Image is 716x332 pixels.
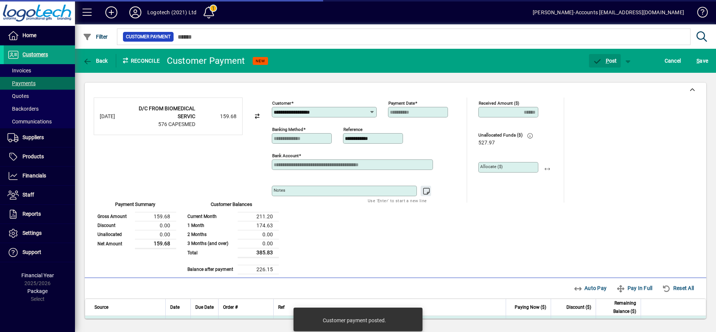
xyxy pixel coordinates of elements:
[199,113,237,120] div: 159.68
[4,243,75,262] a: Support
[22,211,41,217] span: Reports
[613,281,655,295] button: Pay In Full
[533,6,684,18] div: [PERSON_NAME]-Accounts [EMAIL_ADDRESS][DOMAIN_NAME]
[343,127,362,132] mat-label: Reference
[4,186,75,204] a: Staff
[184,248,238,257] td: Total
[659,281,697,295] button: Reset All
[480,164,503,169] mat-label: Allocate ($)
[238,265,279,274] td: 226.15
[7,119,52,125] span: Communications
[7,106,39,112] span: Backorders
[7,80,36,86] span: Payments
[606,58,609,64] span: P
[238,212,279,221] td: 211.20
[126,33,171,41] span: Customer Payment
[697,58,700,64] span: S
[22,230,42,236] span: Settings
[663,54,683,68] button: Cancel
[4,147,75,166] a: Products
[135,221,176,230] td: 0.00
[478,140,495,146] span: 527.97
[256,59,265,63] span: NEW
[278,303,285,311] span: Ref
[135,212,176,221] td: 159.68
[388,101,415,106] mat-label: Payment Date
[4,115,75,128] a: Communications
[695,54,710,68] button: Save
[139,105,195,119] strong: D/C FROM BIOMEDICAL SERVIC
[238,239,279,248] td: 0.00
[665,55,681,67] span: Cancel
[195,303,214,311] span: Due Date
[75,54,116,68] app-page-header-button: Back
[190,316,218,331] td: [DATE]
[7,68,31,74] span: Invoices
[4,102,75,115] a: Backorders
[218,316,273,331] td: [PERSON_NAME]
[167,55,245,67] div: Customer Payment
[81,30,110,44] button: Filter
[238,230,279,239] td: 0.00
[4,205,75,224] a: Reports
[692,2,707,26] a: Knowledge Base
[99,6,123,19] button: Add
[94,230,135,239] td: Unallocated
[100,113,130,120] div: [DATE]
[27,288,48,294] span: Package
[571,281,610,295] button: Auto Pay
[589,54,621,68] button: Post
[21,272,54,278] span: Financial Year
[22,249,41,255] span: Support
[478,133,523,138] span: Unallocated Funds ($)
[22,173,46,179] span: Financials
[94,203,176,249] app-page-summary-card: Payment Summary
[662,282,694,294] span: Reset All
[4,90,75,102] a: Quotes
[94,201,176,212] div: Payment Summary
[4,167,75,185] a: Financials
[4,64,75,77] a: Invoices
[515,303,546,311] span: Paying Now ($)
[94,239,135,248] td: Net Amount
[184,239,238,248] td: 3 Months (and over)
[22,192,34,198] span: Staff
[22,32,36,38] span: Home
[184,265,238,274] td: Balance after payment
[94,212,135,221] td: Gross Amount
[601,299,636,315] span: Remaining Balance ($)
[116,55,161,67] div: Reconcile
[184,212,238,221] td: Current Month
[7,93,29,99] span: Quotes
[238,248,279,257] td: 385.83
[184,201,279,212] div: Customer Balances
[22,134,44,140] span: Suppliers
[272,153,299,158] mat-label: Bank Account
[94,303,108,311] span: Source
[323,317,386,324] div: Customer payment posted.
[566,303,591,311] span: Discount ($)
[170,303,180,311] span: Date
[158,121,195,127] span: 576 CAPESMED
[4,224,75,243] a: Settings
[697,55,708,67] span: ave
[272,101,291,106] mat-label: Customer
[184,203,279,274] app-page-summary-card: Customer Balances
[81,54,110,68] button: Back
[94,221,135,230] td: Discount
[184,230,238,239] td: 2 Months
[272,127,303,132] mat-label: Banking method
[135,230,176,239] td: 0.00
[274,188,285,193] mat-label: Notes
[83,58,108,64] span: Back
[135,239,176,248] td: 159.68
[238,221,279,230] td: 174.63
[368,196,427,205] mat-hint: Use 'Enter' to start a new line
[273,316,506,331] td: Mens Polos
[4,77,75,90] a: Payments
[4,128,75,147] a: Suppliers
[147,6,196,18] div: Logotech (2021) Ltd
[22,51,48,57] span: Customers
[574,282,607,294] span: Auto Pay
[4,26,75,45] a: Home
